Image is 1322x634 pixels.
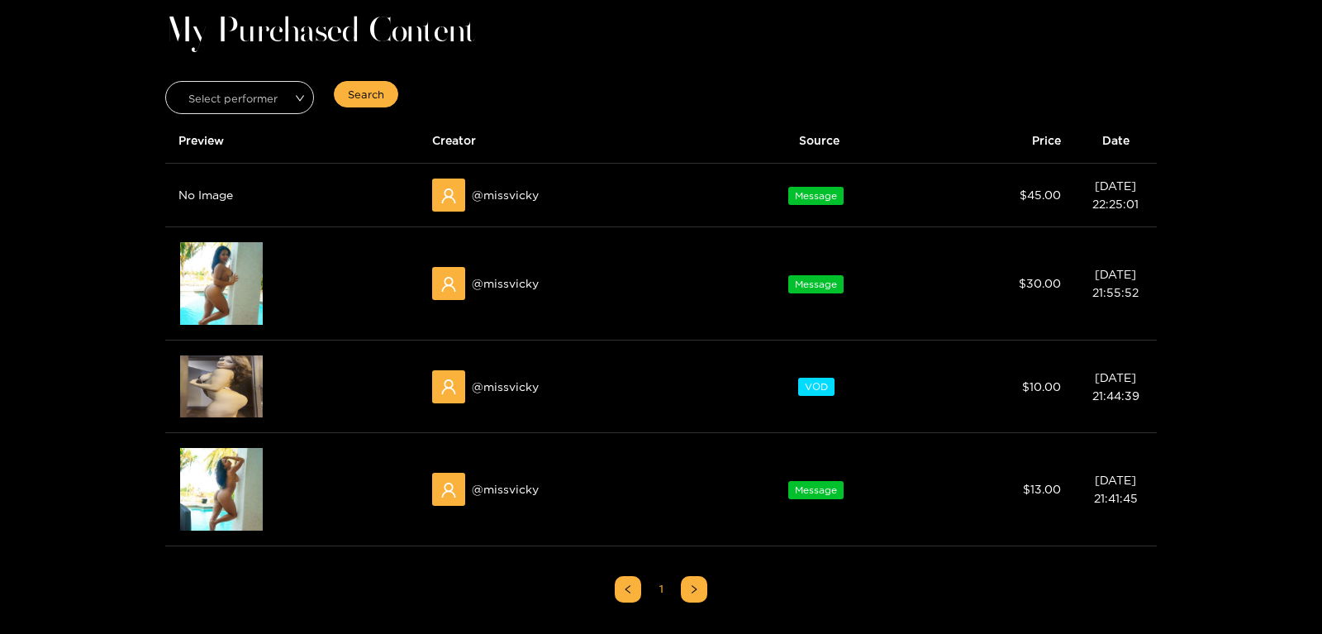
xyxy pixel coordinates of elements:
div: @ missvicky [432,267,706,300]
li: 1 [648,576,674,603]
span: left [623,584,633,594]
span: user [440,276,457,293]
span: user [440,482,457,498]
span: $ 45.00 [1020,188,1061,201]
h1: My Purchased Content [165,21,1157,44]
div: @ missvicky [432,370,706,403]
span: [DATE] 21:41:45 [1094,474,1138,504]
div: No Image [178,186,406,204]
img: ET9kH-2.54125.png [180,355,263,417]
span: VOD [798,378,835,396]
span: $ 13.00 [1023,483,1061,495]
span: Message [788,481,844,499]
span: user [440,379,457,395]
span: [DATE] 21:55:52 [1092,268,1139,298]
th: Source [720,118,920,164]
li: Previous Page [615,576,641,603]
span: $ 10.00 [1022,380,1061,393]
a: 1 [649,577,673,602]
button: left [615,576,641,603]
th: Price [919,118,1074,164]
div: @ missvicky [432,473,706,506]
button: Search [334,81,398,107]
span: [DATE] 21:44:39 [1092,371,1139,402]
span: Message [788,275,844,293]
span: [DATE] 22:25:01 [1092,179,1139,210]
span: right [689,584,699,594]
span: $ 30.00 [1019,277,1061,289]
th: Preview [165,118,419,164]
th: Creator [419,118,720,164]
li: Next Page [681,576,707,603]
div: @ missvicky [432,179,706,212]
span: user [440,188,457,204]
th: Date [1074,118,1157,164]
button: right [681,576,707,603]
span: Message [788,187,844,205]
